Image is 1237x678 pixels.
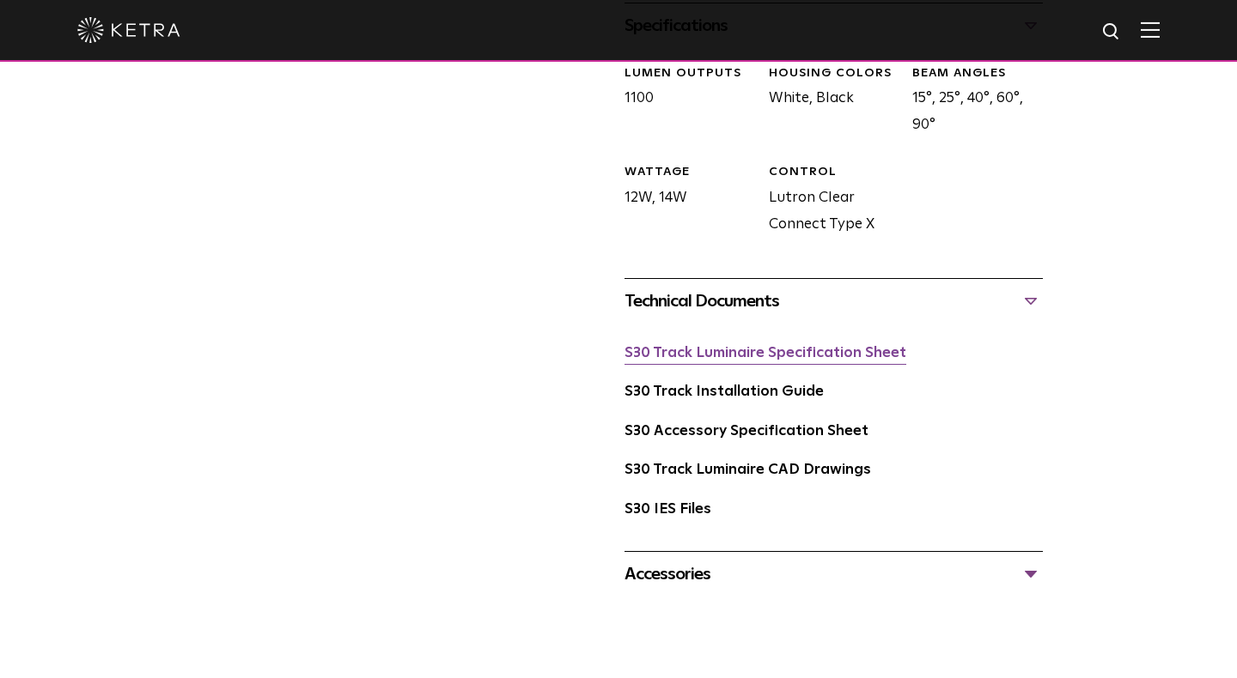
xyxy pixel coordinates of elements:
[625,424,868,439] a: S30 Accessory Specification Sheet
[912,65,1043,82] div: BEAM ANGLES
[899,65,1043,139] div: 15°, 25°, 40°, 60°, 90°
[1101,21,1123,43] img: search icon
[625,384,824,399] a: S30 Track Installation Guide
[625,65,755,82] div: LUMEN OUTPUTS
[612,164,755,238] div: 12W, 14W
[769,164,899,181] div: CONTROL
[625,560,1043,588] div: Accessories
[625,288,1043,315] div: Technical Documents
[756,65,899,139] div: White, Black
[625,502,711,517] a: S30 IES Files
[1141,21,1160,38] img: Hamburger%20Nav.svg
[625,463,871,477] a: S30 Track Luminaire CAD Drawings
[77,17,180,43] img: ketra-logo-2019-white
[625,346,906,360] a: S30 Track Luminaire Specification Sheet
[756,164,899,238] div: Lutron Clear Connect Type X
[769,65,899,82] div: HOUSING COLORS
[612,65,755,139] div: 1100
[625,164,755,181] div: WATTAGE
